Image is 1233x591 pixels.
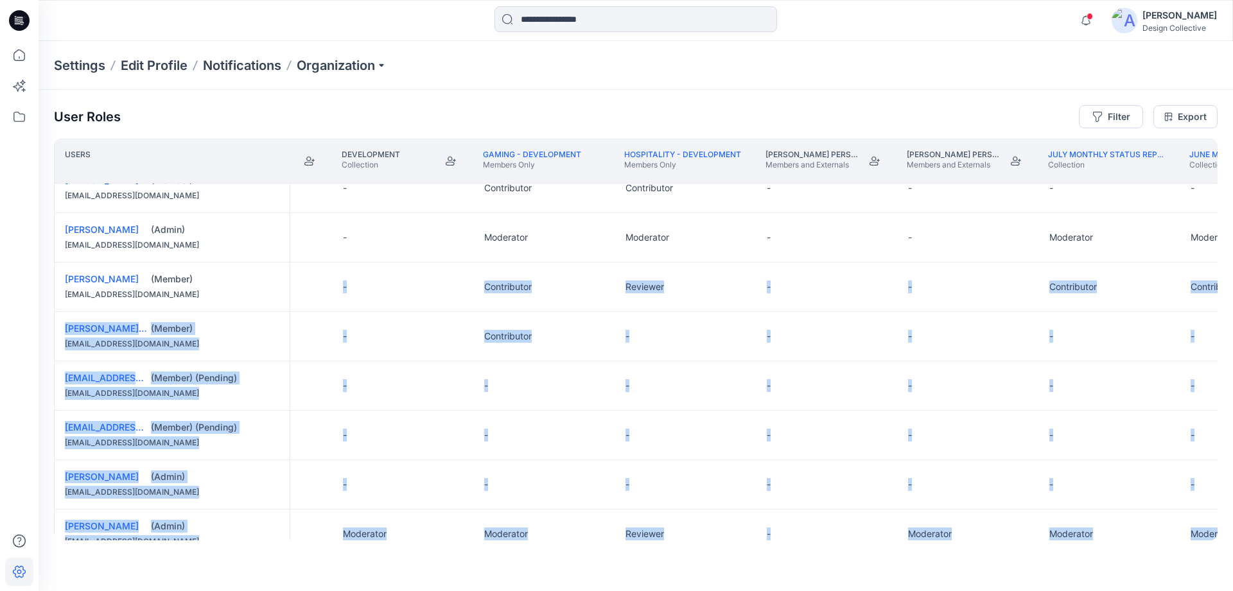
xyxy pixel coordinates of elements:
p: Members and Externals [907,160,999,170]
div: [EMAIL_ADDRESS][DOMAIN_NAME] [65,338,279,350]
p: Contributor [484,280,532,293]
p: - [625,429,629,441]
p: Contributor [484,182,532,194]
div: (Admin) [151,223,279,236]
div: (Admin) [151,470,279,483]
p: - [625,330,629,343]
a: Hospitality - Development [624,150,741,159]
p: [PERSON_NAME] Personal Zone [907,150,999,160]
div: [EMAIL_ADDRESS][DOMAIN_NAME] [65,535,279,548]
p: Moderator [1049,527,1093,540]
p: - [1049,330,1053,343]
a: Gaming - Development [483,150,581,159]
a: [PERSON_NAME] [65,273,139,284]
div: [EMAIL_ADDRESS][DOMAIN_NAME] [65,288,279,301]
p: Moderator [1049,231,1093,244]
p: Development [342,150,400,160]
p: - [767,429,771,441]
p: - [343,231,347,244]
p: - [1191,330,1194,343]
p: - [767,231,771,244]
div: (Member) (Pending) [151,372,279,384]
p: - [908,330,912,343]
button: Join [298,150,321,173]
p: Collection [342,160,400,170]
p: - [767,478,771,491]
p: - [908,280,912,293]
div: [EMAIL_ADDRESS][DOMAIN_NAME] [65,436,279,449]
div: (Member) (Pending) [151,421,279,434]
p: - [1191,429,1194,441]
p: - [484,478,488,491]
p: - [343,280,347,293]
p: - [1049,429,1053,441]
div: (Admin) [151,520,279,533]
div: (Member) [151,273,279,286]
a: [PERSON_NAME] [65,520,139,531]
p: - [767,280,771,293]
p: Members and Externals [765,160,858,170]
p: Members Only [624,160,741,170]
p: Contributor [484,330,532,343]
p: User Roles [54,109,121,124]
a: [PERSON_NAME] [65,471,139,482]
p: Contributor [1049,280,1097,293]
p: Moderator [484,231,528,244]
p: Members Only [483,160,581,170]
p: - [343,379,347,392]
p: - [1191,478,1194,491]
div: Design Collective [1142,23,1217,33]
p: - [1049,379,1053,392]
p: Collection [1048,160,1169,170]
p: Contributor [625,182,673,194]
p: - [343,478,347,491]
button: Filter [1079,105,1143,128]
p: Users [65,150,91,173]
p: - [343,429,347,441]
a: [EMAIL_ADDRESS][DOMAIN_NAME] [65,422,220,433]
p: - [767,379,771,392]
p: Moderator [625,231,669,244]
p: Settings [54,56,105,74]
button: Join [1004,150,1027,173]
p: - [484,429,488,441]
p: - [908,182,912,194]
p: Moderator [908,527,952,540]
p: Moderator [343,527,387,540]
p: Reviewer [625,527,664,540]
button: Join [439,150,462,173]
p: - [625,379,629,392]
p: - [767,182,771,194]
p: - [343,182,347,194]
p: - [908,429,912,441]
button: Join [863,150,886,173]
p: - [625,478,629,491]
p: - [1049,182,1053,194]
a: [EMAIL_ADDRESS][DOMAIN_NAME] [65,372,220,383]
a: July Monthly Status report [1048,150,1173,159]
p: - [908,231,912,244]
div: [EMAIL_ADDRESS][DOMAIN_NAME] [65,239,279,252]
a: Notifications [203,56,281,74]
div: [EMAIL_ADDRESS][DOMAIN_NAME] [65,486,279,499]
p: - [1191,379,1194,392]
p: Moderator [484,527,528,540]
p: - [908,379,912,392]
p: - [908,478,912,491]
p: - [1049,478,1053,491]
p: - [767,330,771,343]
p: Reviewer [625,280,664,293]
div: [EMAIL_ADDRESS][DOMAIN_NAME] [65,387,279,400]
p: - [767,527,771,540]
p: - [343,330,347,343]
a: [PERSON_NAME] Couch [65,323,168,334]
img: avatar [1112,8,1137,33]
a: Edit Profile [121,56,188,74]
div: [PERSON_NAME] [1142,8,1217,23]
p: [PERSON_NAME] Personal Zone [765,150,858,160]
a: [PERSON_NAME] [65,224,139,235]
p: - [484,379,488,392]
div: (Member) [151,322,279,335]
